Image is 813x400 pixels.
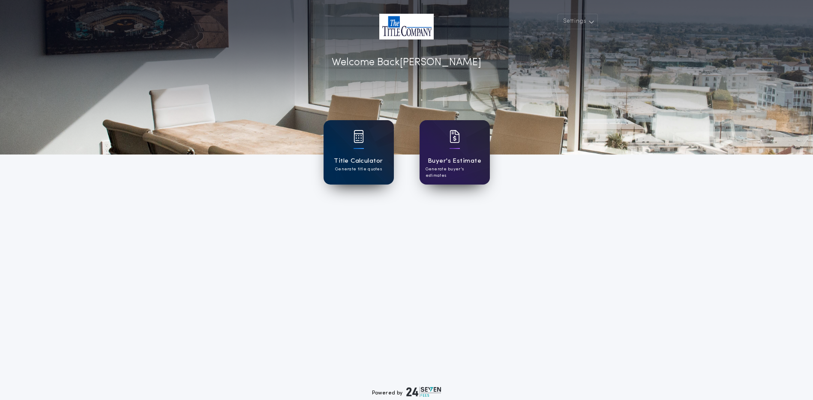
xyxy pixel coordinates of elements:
div: Powered by [372,387,441,397]
img: logo [406,387,441,397]
h1: Buyer's Estimate [428,156,481,166]
a: card iconTitle CalculatorGenerate title quotes [324,120,394,185]
img: account-logo [379,14,434,39]
button: Settings [558,14,598,29]
p: Generate buyer's estimates [426,166,484,179]
img: card icon [354,130,364,143]
p: Generate title quotes [335,166,382,173]
a: card iconBuyer's EstimateGenerate buyer's estimates [420,120,490,185]
p: Welcome Back [PERSON_NAME] [332,55,481,70]
img: card icon [450,130,460,143]
h1: Title Calculator [334,156,383,166]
